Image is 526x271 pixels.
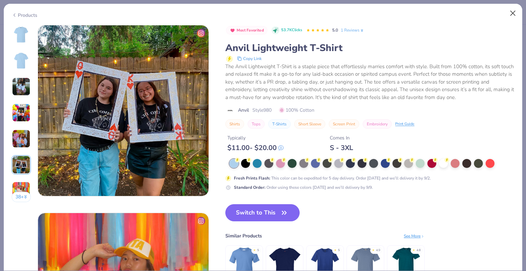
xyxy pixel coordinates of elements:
div: 5 [338,248,340,253]
button: Embroidery [363,119,392,129]
button: copy to clipboard [235,54,264,63]
button: Switch to This [225,204,300,221]
button: 38+ [12,192,31,202]
span: Anvil [238,107,249,114]
span: 5.0 [332,27,338,33]
a: 1 Reviews [341,27,364,33]
div: Print Guide [395,121,414,127]
div: 5 [257,248,259,253]
button: Shirts [225,119,244,129]
span: 100% Cotton [279,107,314,114]
img: brand logo [225,108,235,113]
div: ★ [334,248,337,251]
div: The Anvil Lightweight T-Shirt is a staple piece that effortlessly marries comfort with style. Bui... [225,63,514,101]
div: 4.9 [376,248,380,253]
button: T-Shirts [268,119,291,129]
div: Comes In [330,134,353,141]
div: Order using these colors [DATE] and we’ll delivery by 9/9. [234,184,373,190]
img: User generated content [12,77,30,96]
div: ★ [412,248,415,251]
button: Badge Button [226,26,267,35]
button: Close [506,7,519,20]
button: Tops [248,119,265,129]
strong: Fresh Prints Flash : [234,175,270,181]
img: insta-icon.png [197,217,205,225]
div: Similar Products [225,232,262,239]
span: Most Favorited [237,28,264,32]
button: Screen Print [329,119,359,129]
img: Most Favorited sort [230,28,235,33]
div: S - 3XL [330,144,353,152]
img: User generated content [12,156,30,174]
div: Anvil Lightweight T-Shirt [225,41,514,54]
div: ★ [253,248,256,251]
div: 4.8 [416,248,421,253]
img: Front [13,26,29,43]
button: Short Sleeve [294,119,325,129]
strong: Standard Order : [234,185,265,190]
img: User generated content [12,103,30,122]
div: $ 11.00 - $ 20.00 [227,144,284,152]
div: See More [404,233,425,239]
div: ★ [372,248,375,251]
img: Back [13,52,29,69]
img: User generated content [12,130,30,148]
div: 5.0 Stars [306,25,329,36]
span: 53.7K Clicks [281,27,302,33]
span: Style 980 [252,107,272,114]
img: 06f59cce-8a59-48f3-bfdf-520ecf3e05c1 [38,25,209,196]
img: User generated content [12,182,30,200]
img: insta-icon.png [197,29,205,37]
div: This color can be expedited for 5 day delivery. Order [DATE] and we’ll delivery it by 9/2. [234,175,431,181]
div: Products [12,12,37,19]
div: Typically [227,134,284,141]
